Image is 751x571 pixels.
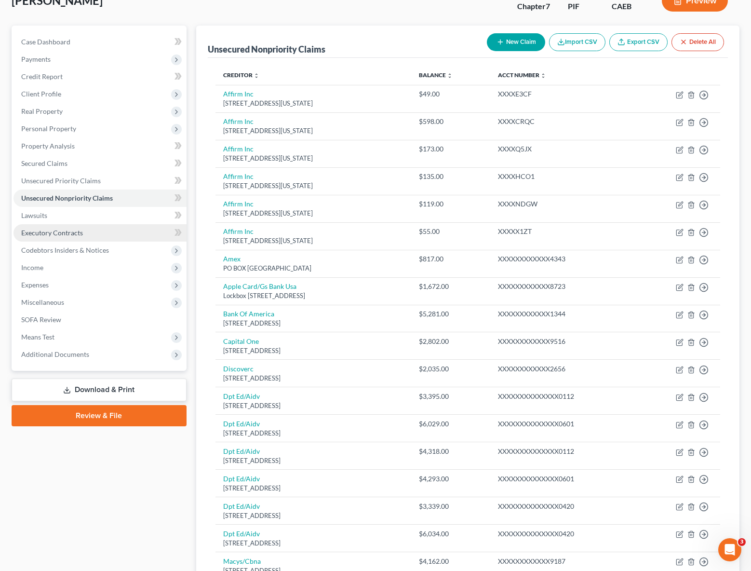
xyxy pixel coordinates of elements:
[13,224,187,242] a: Executory Contracts
[738,538,746,546] span: 3
[21,194,113,202] span: Unsecured Nonpriority Claims
[223,484,404,493] div: [STREET_ADDRESS]
[498,71,546,79] a: Acct Number unfold_more
[718,538,741,561] iframe: Intercom live chat
[223,264,404,273] div: PO BOX [GEOGRAPHIC_DATA]
[21,124,76,133] span: Personal Property
[498,474,629,484] div: XXXXXXXXXXXXXX0601
[21,246,109,254] span: Codebtors Insiders & Notices
[498,117,629,126] div: XXXXCRQC
[223,475,260,483] a: Dpt Ed/Aidv
[21,38,70,46] span: Case Dashboard
[13,68,187,85] a: Credit Report
[568,1,596,12] div: PIF
[498,199,629,209] div: XXXXNDGW
[419,392,482,401] div: $3,395.00
[419,419,482,429] div: $6,029.00
[21,142,75,150] span: Property Analysis
[21,55,51,63] span: Payments
[21,298,64,306] span: Miscellaneous
[498,447,629,456] div: XXXXXXXXXXXXXX0112
[419,364,482,374] div: $2,035.00
[498,392,629,401] div: XXXXXXXXXXXXXX0112
[419,117,482,126] div: $598.00
[517,1,552,12] div: Chapter
[419,89,482,99] div: $49.00
[21,72,63,81] span: Credit Report
[498,529,629,539] div: XXXXXXXXXXXXXX0420
[419,254,482,264] div: $817.00
[498,254,629,264] div: XXXXXXXXXXXX4343
[419,71,453,79] a: Balance unfold_more
[223,90,254,98] a: Affirm Inc
[609,33,668,51] a: Export CSV
[540,73,546,79] i: unfold_more
[498,144,629,154] div: XXXXQ5JX
[498,282,629,291] div: XXXXXXXXXXXX8723
[223,392,260,400] a: Dpt Ed/Aidv
[419,557,482,566] div: $4,162.00
[13,137,187,155] a: Property Analysis
[498,172,629,181] div: XXXXHCO1
[208,43,325,55] div: Unsecured Nonpriority Claims
[13,155,187,172] a: Secured Claims
[419,447,482,456] div: $4,318.00
[21,211,47,219] span: Lawsuits
[498,557,629,566] div: XXXXXXXXXXXX9187
[223,172,254,180] a: Affirm Inc
[21,315,61,324] span: SOFA Review
[419,199,482,209] div: $119.00
[671,33,724,51] button: Delete All
[498,89,629,99] div: XXXXE3CF
[419,474,482,484] div: $4,293.00
[498,364,629,374] div: XXXXXXXXXXXX2656
[21,350,89,358] span: Additional Documents
[223,310,274,318] a: Bank Of America
[12,405,187,426] a: Review & File
[223,502,260,510] a: Dpt Ed/Aidv
[21,263,43,272] span: Income
[223,420,260,428] a: Dpt Ed/Aidv
[419,309,482,319] div: $5,281.00
[13,172,187,190] a: Unsecured Priority Claims
[498,502,629,511] div: XXXXXXXXXXXXXX0420
[546,1,550,11] span: 7
[21,90,61,98] span: Client Profile
[21,333,54,341] span: Means Test
[419,282,482,291] div: $1,672.00
[223,511,404,520] div: [STREET_ADDRESS]
[223,337,259,345] a: Capital One
[498,309,629,319] div: XXXXXXXXXXXX1344
[13,33,187,51] a: Case Dashboard
[612,1,646,12] div: CAEB
[498,337,629,346] div: XXXXXXXXXXXX9516
[223,539,404,548] div: [STREET_ADDRESS]
[223,200,254,208] a: Affirm Inc
[223,291,404,300] div: Lockbox [STREET_ADDRESS]
[223,255,241,263] a: Amex
[223,530,260,538] a: Dpt Ed/Aidv
[223,145,254,153] a: Affirm Inc
[223,401,404,410] div: [STREET_ADDRESS]
[223,429,404,438] div: [STREET_ADDRESS]
[223,365,254,373] a: Discoverc
[498,227,629,236] div: XXXXX1ZT
[21,229,83,237] span: Executory Contracts
[498,419,629,429] div: XXXXXXXXXXXXXX0601
[223,181,404,190] div: [STREET_ADDRESS][US_STATE]
[223,282,296,290] a: Apple Card/Gs Bank Usa
[419,502,482,511] div: $3,339.00
[419,172,482,181] div: $135.00
[223,99,404,108] div: [STREET_ADDRESS][US_STATE]
[21,281,49,289] span: Expenses
[13,207,187,224] a: Lawsuits
[13,190,187,207] a: Unsecured Nonpriority Claims
[223,346,404,355] div: [STREET_ADDRESS]
[223,456,404,465] div: [STREET_ADDRESS]
[223,557,261,565] a: Macys/Cbna
[21,107,63,115] span: Real Property
[223,71,259,79] a: Creditor unfold_more
[419,144,482,154] div: $173.00
[223,117,254,125] a: Affirm Inc
[13,311,187,328] a: SOFA Review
